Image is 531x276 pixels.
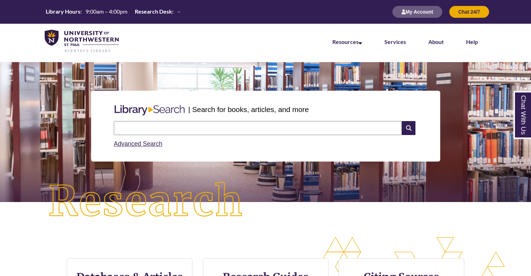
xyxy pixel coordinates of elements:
[449,9,489,15] a: Chat 24/7
[402,121,415,135] i: Search
[43,8,183,16] a: Hours Today
[111,102,188,118] img: Libary Search
[177,8,180,15] span: –
[449,6,489,18] button: Chat 24/7
[188,104,309,115] p: | Search for books, articles, and more
[27,160,265,243] img: Research
[132,8,175,15] th: Research Desk:
[114,140,162,147] a: Advanced Search
[428,38,444,45] a: About
[86,8,127,15] span: 9:00am – 4:00pm
[45,30,119,53] img: UNWSP Library Logo
[43,8,183,15] table: Hours Today
[332,38,362,45] a: Resources
[43,8,83,15] th: Library Hours:
[466,38,478,45] a: Help
[392,9,442,15] a: My Account
[384,38,406,45] a: Services
[392,6,442,18] button: My Account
